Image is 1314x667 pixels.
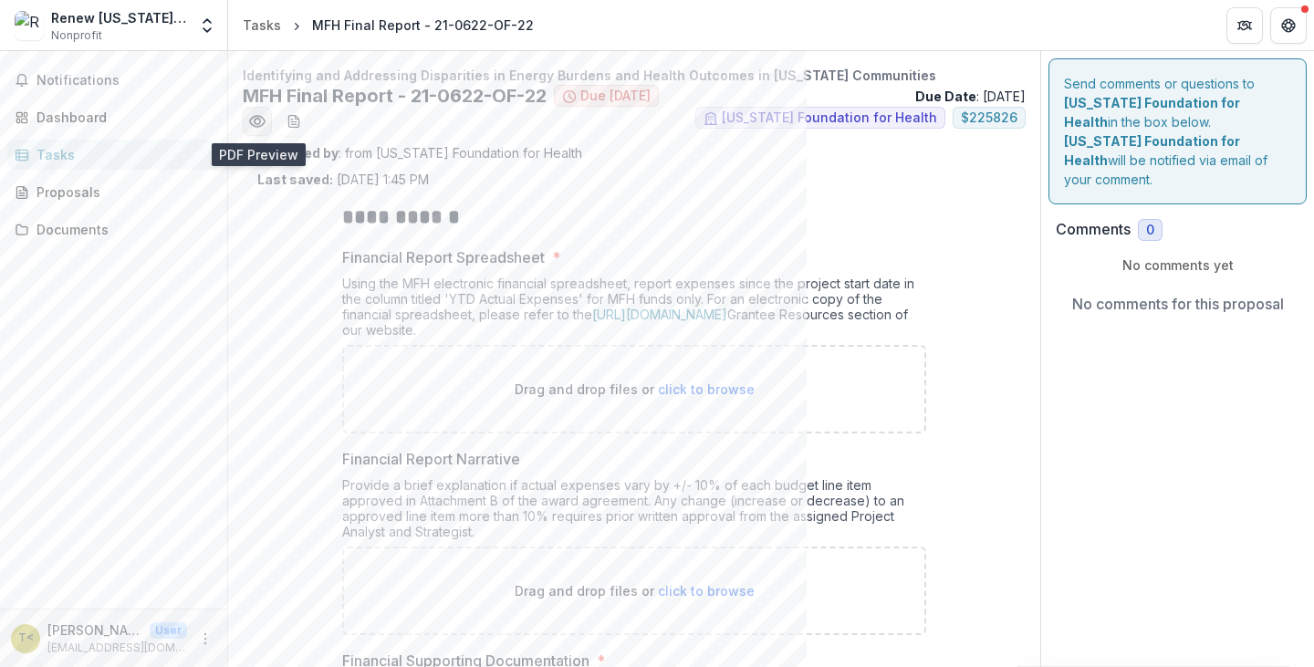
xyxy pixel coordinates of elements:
button: Open entity switcher [194,7,220,44]
p: Drag and drop files or [515,380,755,399]
p: [DATE] 1:45 PM [257,170,429,189]
h2: Comments [1056,221,1131,238]
div: Using the MFH electronic financial spreadsheet, report expenses since the project start date in t... [342,276,926,345]
span: Due [DATE] [580,89,651,104]
a: [URL][DOMAIN_NAME] [592,307,727,322]
span: [US_STATE] Foundation for Health [722,110,937,126]
div: Send comments or questions to in the box below. will be notified via email of your comment. [1048,58,1307,204]
span: click to browse [658,381,755,397]
p: No comments for this proposal [1072,293,1284,315]
a: Documents [7,214,220,245]
div: Dashboard [36,108,205,127]
button: Preview 271044c9-7020-4f8b-8775-69d98cb3ab65.pdf [243,107,272,136]
button: Notifications [7,66,220,95]
button: Partners [1226,7,1263,44]
a: Tasks [235,12,288,38]
div: Tasks [243,16,281,35]
div: Tori Cheatham <tori@renewmo.org> [18,632,34,644]
p: Financial Report Narrative [342,448,520,470]
div: Renew [US_STATE] Advocates [51,8,187,27]
strong: Due Date [915,89,976,104]
p: [EMAIL_ADDRESS][DOMAIN_NAME] [47,640,187,656]
button: More [194,628,216,650]
button: download-word-button [279,107,308,136]
strong: Assigned by [257,145,339,161]
p: No comments yet [1056,255,1299,275]
div: Tasks [36,145,205,164]
div: Proposals [36,182,205,202]
a: Tasks [7,140,220,170]
p: User [150,622,187,639]
strong: Last saved: [257,172,333,187]
span: click to browse [658,583,755,599]
div: Provide a brief explanation if actual expenses vary by +/- 10% of each budget line item approved ... [342,477,926,547]
span: Notifications [36,73,213,89]
div: MFH Final Report - 21-0622-OF-22 [312,16,534,35]
p: : from [US_STATE] Foundation for Health [257,143,1011,162]
div: Documents [36,220,205,239]
span: Nonprofit [51,27,102,44]
p: Drag and drop files or [515,581,755,600]
img: Renew Missouri Advocates [15,11,44,40]
span: 0 [1146,223,1154,238]
nav: breadcrumb [235,12,541,38]
button: Get Help [1270,7,1307,44]
p: : [DATE] [915,87,1026,106]
a: Dashboard [7,102,220,132]
strong: [US_STATE] Foundation for Health [1064,95,1240,130]
p: Financial Report Spreadsheet [342,246,545,268]
p: Identifying and Addressing Disparities in Energy Burdens and Health Outcomes in [US_STATE] Commun... [243,66,1026,85]
h2: MFH Final Report - 21-0622-OF-22 [243,85,547,107]
p: [PERSON_NAME] <[PERSON_NAME][EMAIL_ADDRESS][DOMAIN_NAME]> [47,620,142,640]
span: $ 225826 [961,110,1017,126]
strong: [US_STATE] Foundation for Health [1064,133,1240,168]
a: Proposals [7,177,220,207]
